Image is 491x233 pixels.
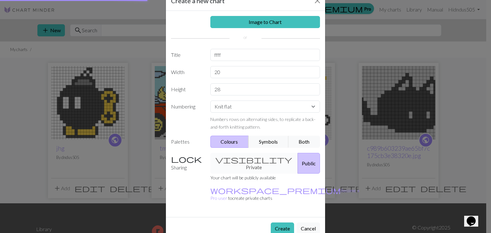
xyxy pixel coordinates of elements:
small: Numbers rows on alternating sides, to replicate a back-and-forth knitting pattern. [210,117,316,130]
label: Height [167,83,207,95]
label: Width [167,66,207,78]
button: Symbols [248,136,289,148]
button: Both [288,136,320,148]
a: Become a Pro user [210,188,359,201]
button: Public [298,153,320,174]
label: Sharing [167,153,207,174]
small: Your chart will be publicly available [210,175,276,180]
label: Title [167,49,207,61]
small: to create private charts [210,188,359,201]
button: Colours [210,136,249,148]
span: workspace_premium [210,186,341,195]
iframe: chat widget [464,207,485,227]
label: Numbering [167,101,207,131]
a: Image to Chart [210,16,320,28]
label: Palettes [167,136,207,148]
